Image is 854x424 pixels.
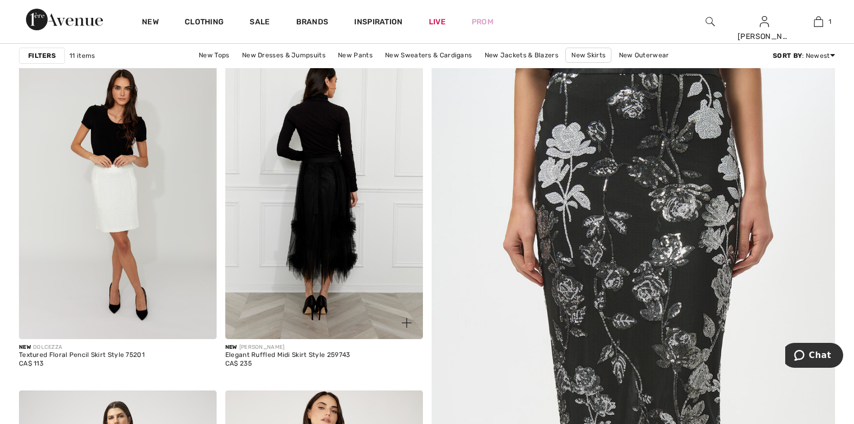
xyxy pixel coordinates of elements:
[69,51,95,61] span: 11 items
[225,343,350,352] div: [PERSON_NAME]
[785,343,843,370] iframe: Opens a widget where you can chat to one of our agents
[225,43,423,339] a: Elegant Ruffled Midi Skirt Style 259743. Black
[296,17,329,29] a: Brands
[814,15,823,28] img: My Bag
[19,360,43,367] span: CA$ 113
[225,344,237,350] span: New
[472,16,493,28] a: Prom
[614,48,675,62] a: New Outerwear
[19,43,217,339] img: Textured Floral Pencil Skirt Style 75201. Off-white
[792,15,845,28] a: 1
[760,15,769,28] img: My Info
[354,17,402,29] span: Inspiration
[565,48,611,63] a: New Skirts
[28,51,56,61] strong: Filters
[738,31,791,42] div: [PERSON_NAME]
[706,15,715,28] img: search the website
[479,48,564,62] a: New Jackets & Blazers
[773,52,802,59] strong: Sort By
[142,17,159,29] a: New
[185,17,224,29] a: Clothing
[333,48,378,62] a: New Pants
[773,51,835,61] div: : Newest
[380,48,477,62] a: New Sweaters & Cardigans
[225,352,350,359] div: Elegant Ruffled Midi Skirt Style 259743
[193,48,234,62] a: New Tops
[19,344,31,350] span: New
[829,17,831,27] span: 1
[237,48,331,62] a: New Dresses & Jumpsuits
[26,9,103,30] img: 1ère Avenue
[402,318,412,328] img: plus_v2.svg
[225,360,252,367] span: CA$ 235
[760,16,769,27] a: Sign In
[250,17,270,29] a: Sale
[19,343,145,352] div: DOLCEZZA
[19,352,145,359] div: Textured Floral Pencil Skirt Style 75201
[429,16,446,28] a: Live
